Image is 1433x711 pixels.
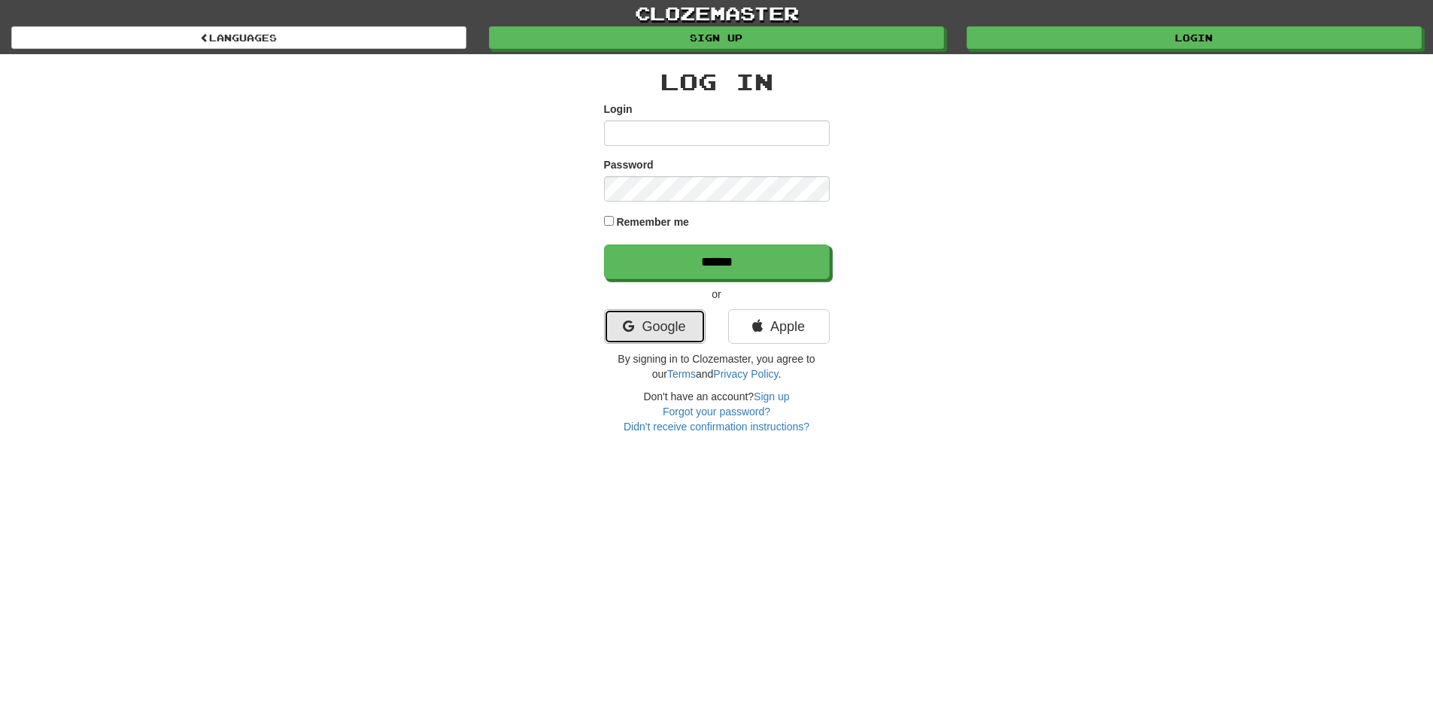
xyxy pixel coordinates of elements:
a: Sign up [754,390,789,403]
a: Terms [667,368,696,380]
p: or [604,287,830,302]
a: Didn't receive confirmation instructions? [624,421,809,433]
a: Login [967,26,1422,49]
p: By signing in to Clozemaster, you agree to our and . [604,351,830,381]
a: Sign up [489,26,944,49]
a: Languages [11,26,466,49]
a: Forgot your password? [663,406,770,418]
a: Privacy Policy [713,368,778,380]
label: Remember me [616,214,689,229]
a: Apple [728,309,830,344]
label: Password [604,157,654,172]
label: Login [604,102,633,117]
h2: Log In [604,69,830,94]
a: Google [604,309,706,344]
div: Don't have an account? [604,389,830,434]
